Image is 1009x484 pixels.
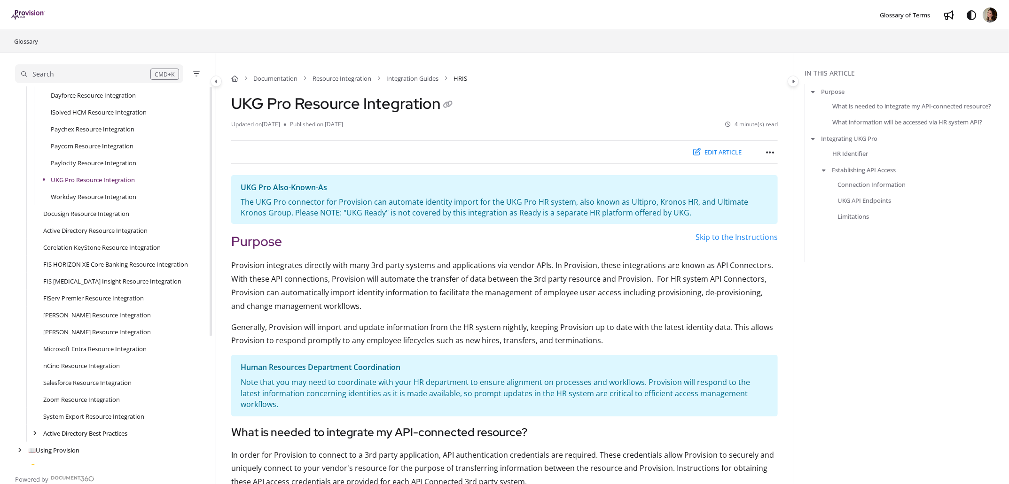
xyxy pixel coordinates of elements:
a: Single-Sign-On [28,462,76,472]
a: Establishing API Access [832,165,896,174]
a: Powered by Document360 - opens in a new tab [15,473,94,484]
a: Paylocity Resource Integration [51,158,136,168]
a: Workday Resource Integration [51,192,136,201]
a: Docusign Resource Integration [43,209,129,218]
a: Whats new [941,8,956,23]
a: Resource Integration [313,74,371,83]
button: Copy link of UKG Pro Resource Integration [440,98,455,113]
img: brand logo [11,10,45,20]
a: iSolved HCM Resource Integration [51,108,147,117]
h3: What is needed to integrate my API-connected resource? [231,424,778,441]
button: Article more options [763,145,778,160]
a: Project logo [11,10,45,21]
a: Zoom Resource Integration [43,395,120,404]
a: Glossary [13,36,39,47]
a: What is needed to integrate my API-connected resource? [832,101,991,111]
a: System Export Resource Integration [43,412,144,421]
p: Provision integrates directly with many 3rd party systems and applications via vendor APIs. In Pr... [231,259,778,313]
div: Search [32,69,54,79]
a: Using Provision [28,446,79,455]
button: Filter [191,68,202,79]
a: Documentation [253,74,297,83]
a: Microsoft Entra Resource Integration [43,344,147,353]
li: 4 minute(s) read [725,120,778,129]
img: Document360 [51,476,94,482]
h1: UKG Pro Resource Integration [231,94,455,113]
a: Home [231,74,238,83]
a: HR Identifier [832,148,868,158]
li: Updated on [DATE] [231,120,284,129]
a: Active Directory Best Practices [43,429,127,438]
div: arrow [15,463,24,472]
button: Edit article [687,145,748,160]
span: Glossary of Terms [880,11,930,19]
a: FiServ Premier Resource Integration [43,293,144,303]
div: arrow [15,446,24,455]
div: Note that you may need to coordinate with your HR department to ensure alignment on processes and... [241,377,768,411]
a: Connection Information [837,180,906,189]
a: UKG Pro Resource Integration [51,175,135,184]
div: In this article [805,68,1005,78]
h2: Purpose [231,231,778,251]
a: Dayforce Resource Integration [51,91,136,100]
button: Theme options [964,8,979,23]
button: Category toggle [211,76,222,87]
li: Published on [DATE] [284,120,343,129]
a: Skip to the Instructions [696,232,778,242]
p: The UKG Pro connector for Provision can automate identity import for the UKG Pro HR system, also ... [241,197,768,218]
button: arrow [809,86,817,97]
a: Active Directory Resource Integration [43,226,148,235]
a: Purpose [821,87,845,96]
button: arrow [809,133,817,144]
div: arrow [30,429,39,438]
a: Limitations [837,212,869,221]
a: FIS IBS Insight Resource Integration [43,277,181,286]
button: Search [15,64,183,83]
span: HRIS [454,74,467,83]
a: nCino Resource Integration [43,361,120,370]
a: Paychex Resource Integration [51,124,134,134]
a: Corelation KeyStone Resource Integration [43,243,161,252]
span: 🔑 [28,463,36,471]
button: Category toggle [788,76,799,87]
div: CMD+K [150,69,179,80]
span: Powered by [15,475,48,484]
p: UKG Pro Also-Known-As [241,181,768,194]
a: What information will be accessed via HR system API? [832,117,982,127]
a: Integration Guides [386,74,438,83]
a: Jack Henry SilverLake Resource Integration [43,310,151,320]
a: Paycom Resource Integration [51,141,133,151]
a: Jack Henry Symitar Resource Integration [43,327,151,337]
span: 📖 [28,446,36,454]
p: Generally, Provision will import and update information from the HR system nightly, keeping Provi... [231,321,778,348]
a: Integrating UKG Pro [821,134,877,143]
a: Salesforce Resource Integration [43,378,132,387]
img: lkanen@provisioniam.com [983,8,998,23]
a: FIS HORIZON XE Core Banking Resource Integration [43,260,188,269]
button: arrow [820,164,828,175]
div: Human Resources Department Coordination [241,361,768,377]
a: UKG API Endpoints [837,196,891,205]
